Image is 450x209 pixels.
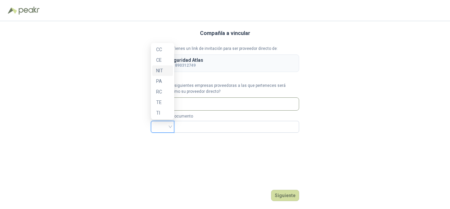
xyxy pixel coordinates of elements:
[175,63,196,68] b: 890312749
[152,65,173,76] div: NIT
[168,58,203,62] p: Seguridad Atlas
[152,108,173,118] div: TI
[271,190,299,201] button: Siguiente
[156,78,169,85] div: PA
[152,76,173,87] div: PA
[151,113,299,120] p: Número de documento
[156,109,169,117] div: TI
[152,97,173,108] div: TE
[151,46,299,52] p: Tienes un link de invitación para ser proveedor directo de:
[152,87,173,97] div: RC
[152,44,173,55] div: CC
[200,29,250,38] h3: Compañía a vincular
[156,88,169,95] div: RC
[8,7,17,14] img: Logo
[156,67,169,74] div: NIT
[156,56,169,64] div: CE
[156,99,169,106] div: TE
[152,55,173,65] div: CE
[168,62,203,69] p: NIT
[18,7,40,15] img: Peakr
[156,46,169,53] div: CC
[151,83,299,95] p: ¿Cuál de las siguientes empresas proveedoras a las que perteneces será vinculada como su proveedo...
